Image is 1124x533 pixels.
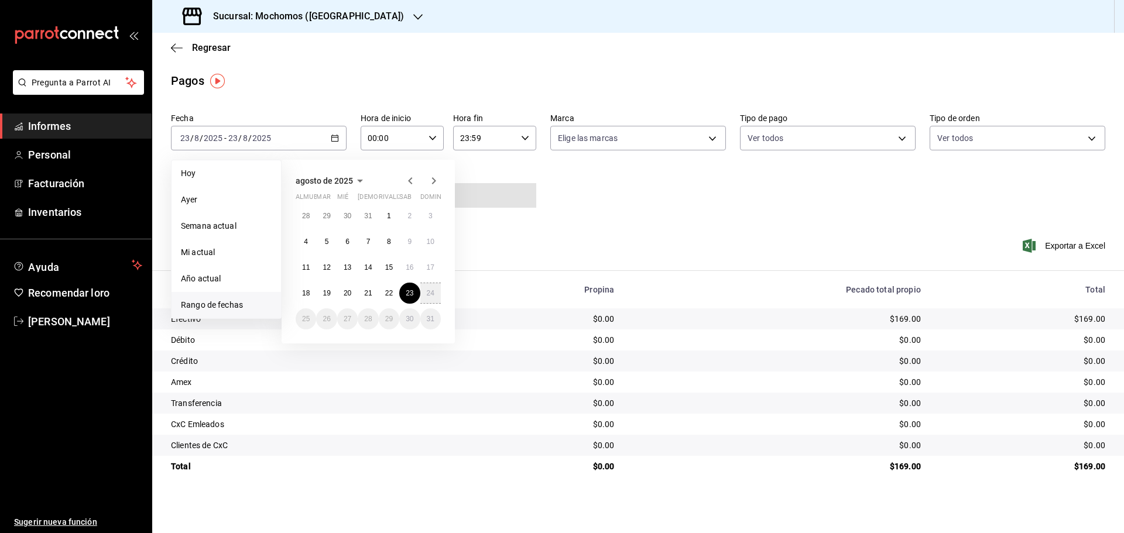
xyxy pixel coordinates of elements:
[593,335,615,345] font: $0.00
[593,462,615,471] font: $0.00
[937,133,973,143] font: Ver todos
[399,193,412,205] abbr: sábado
[296,308,316,329] button: 25 de agosto de 2025
[28,149,71,161] font: Personal
[200,133,203,143] font: /
[203,133,223,143] input: ----
[171,356,198,366] font: Crédito
[429,212,433,220] abbr: 3 de agosto de 2025
[296,176,353,185] font: agosto de 2025
[1084,377,1105,387] font: $0.00
[1084,441,1105,450] font: $0.00
[302,263,310,271] font: 11
[28,177,84,190] font: Facturación
[171,441,228,450] font: Clientes de CxC
[387,212,391,220] font: 1
[427,289,434,297] font: 24
[344,315,351,323] font: 27
[323,212,330,220] abbr: 29 de julio de 2025
[337,193,348,201] font: mié
[899,356,921,366] font: $0.00
[345,238,349,246] font: 6
[337,257,358,278] button: 13 de agosto de 2025
[366,238,371,246] abbr: 7 de agosto de 2025
[379,283,399,304] button: 22 de agosto de 2025
[129,30,138,40] button: abrir_cajón_menú
[171,462,191,471] font: Total
[181,195,198,204] font: Ayer
[323,289,330,297] font: 19
[1074,462,1105,471] font: $169.00
[385,289,393,297] font: 22
[407,238,412,246] font: 9
[190,133,194,143] font: /
[323,263,330,271] font: 12
[427,263,434,271] font: 17
[337,231,358,252] button: 6 de agosto de 2025
[379,231,399,252] button: 8 de agosto de 2025
[406,263,413,271] abbr: 16 de agosto de 2025
[316,283,337,304] button: 19 de agosto de 2025
[28,287,109,299] font: Recomendar loro
[8,85,144,97] a: Pregunta a Parrot AI
[361,114,411,123] font: Hora de inicio
[748,133,783,143] font: Ver todos
[316,308,337,329] button: 26 de agosto de 2025
[296,193,330,205] abbr: lunes
[14,517,97,527] font: Sugerir nueva función
[13,70,144,95] button: Pregunta a Parrot AI
[358,257,378,278] button: 14 de agosto de 2025
[550,114,574,123] font: Marca
[930,114,980,123] font: Tipo de orden
[429,212,433,220] font: 3
[379,205,399,226] button: 1 de agosto de 2025
[420,205,441,226] button: 3 de agosto de 2025
[213,11,404,22] font: Sucursal: Mochomos ([GEOGRAPHIC_DATA])
[323,315,330,323] font: 26
[296,205,316,226] button: 28 de julio de 2025
[337,205,358,226] button: 30 de julio de 2025
[296,231,316,252] button: 4 de agosto de 2025
[420,257,441,278] button: 17 de agosto de 2025
[890,314,921,324] font: $169.00
[302,315,310,323] abbr: 25 de agosto de 2025
[358,205,378,226] button: 31 de julio de 2025
[248,133,252,143] font: /
[890,462,921,471] font: $169.00
[399,308,420,329] button: 30 de agosto de 2025
[364,315,372,323] font: 28
[344,263,351,271] abbr: 13 de agosto de 2025
[316,205,337,226] button: 29 de julio de 2025
[302,212,310,220] font: 28
[399,193,412,201] font: sab
[379,193,411,201] font: rivalizar
[593,377,615,387] font: $0.00
[364,263,372,271] abbr: 14 de agosto de 2025
[420,231,441,252] button: 10 de agosto de 2025
[194,133,200,143] input: --
[899,377,921,387] font: $0.00
[427,263,434,271] abbr: 17 de agosto de 2025
[358,193,427,201] font: [DEMOGRAPHIC_DATA]
[593,398,615,408] font: $0.00
[407,212,412,220] font: 2
[302,212,310,220] abbr: 28 de julio de 2025
[399,257,420,278] button: 16 de agosto de 2025
[1085,285,1105,294] font: Total
[316,257,337,278] button: 12 de agosto de 2025
[337,283,358,304] button: 20 de agosto de 2025
[316,193,330,201] font: mar
[420,193,448,205] abbr: domingo
[379,193,411,205] abbr: viernes
[1025,239,1105,253] button: Exportar a Excel
[899,335,921,345] font: $0.00
[1084,419,1105,429] font: $0.00
[28,315,110,328] font: [PERSON_NAME]
[181,221,237,231] font: Semana actual
[171,42,231,53] button: Regresar
[296,174,367,188] button: agosto de 2025
[345,238,349,246] abbr: 6 de agosto de 2025
[364,212,372,220] abbr: 31 de julio de 2025
[358,308,378,329] button: 28 de agosto de 2025
[171,314,201,324] font: Efectivo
